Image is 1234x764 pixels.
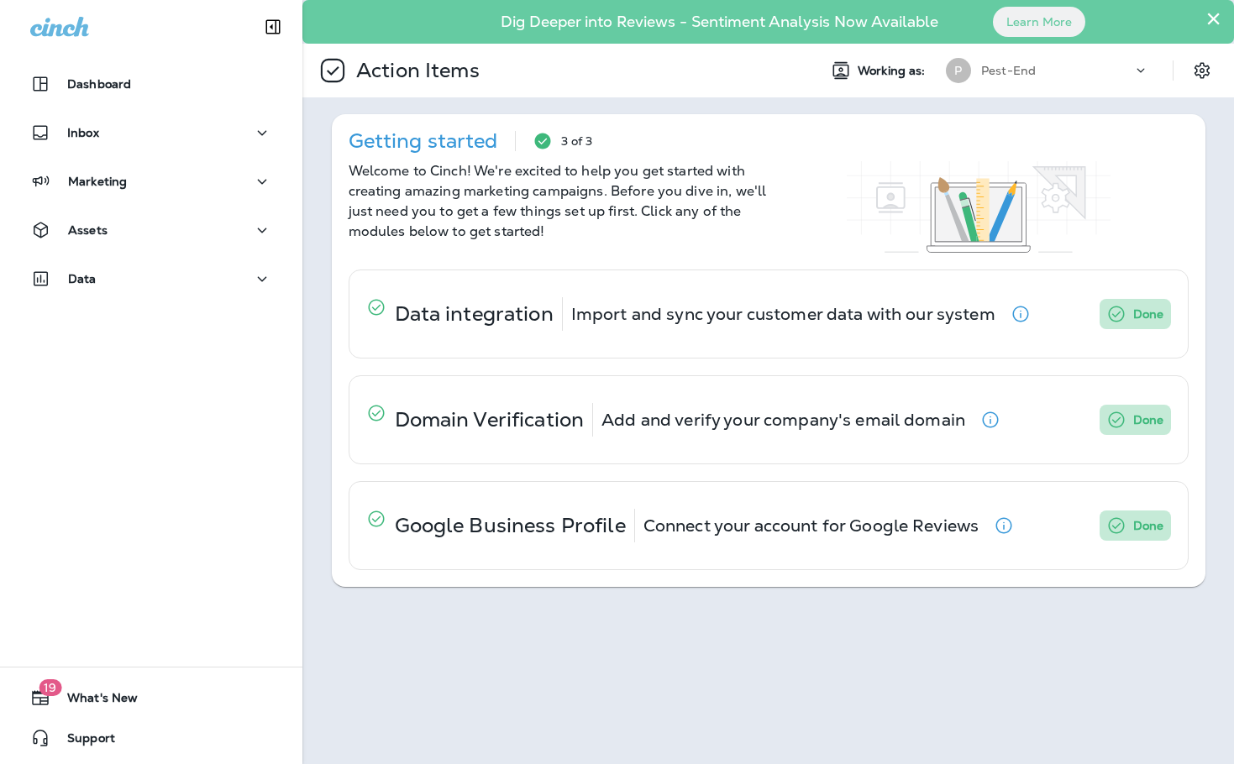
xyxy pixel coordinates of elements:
p: Action Items [349,58,480,83]
p: Google Business Profile [395,519,626,532]
p: Done [1133,304,1164,324]
p: Connect your account for Google Reviews [643,519,979,532]
p: Dig Deeper into Reviews - Sentiment Analysis Now Available [452,19,987,24]
p: Assets [68,223,108,237]
button: Data [17,262,286,296]
button: Collapse Sidebar [249,10,297,44]
div: P [946,58,971,83]
button: Settings [1187,55,1217,86]
span: Support [50,731,115,751]
button: Inbox [17,116,286,149]
p: Dashboard [67,77,131,91]
span: Working as: [858,64,929,78]
button: Close [1205,5,1221,32]
p: Done [1133,515,1164,536]
button: Marketing [17,165,286,198]
p: Pest-End [981,64,1036,77]
button: Support [17,721,286,755]
button: Assets [17,213,286,247]
p: Import and sync your customer data with our system [571,307,995,321]
p: Done [1133,410,1164,430]
button: Dashboard [17,67,286,101]
p: Getting started [349,134,498,148]
span: What's New [50,691,138,711]
span: 19 [39,679,61,696]
p: Data [68,272,97,285]
p: Welcome to Cinch! We're excited to help you get started with creating amazing marketing campaigns... [349,161,769,242]
p: Marketing [68,175,127,188]
p: Data integration [395,307,554,321]
p: 3 of 3 [561,134,593,148]
p: Add and verify your company's email domain [601,413,965,426]
button: Learn More [993,7,1085,37]
button: 19What's New [17,681,286,714]
p: Inbox [67,126,99,139]
p: Domain Verification [395,413,585,426]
